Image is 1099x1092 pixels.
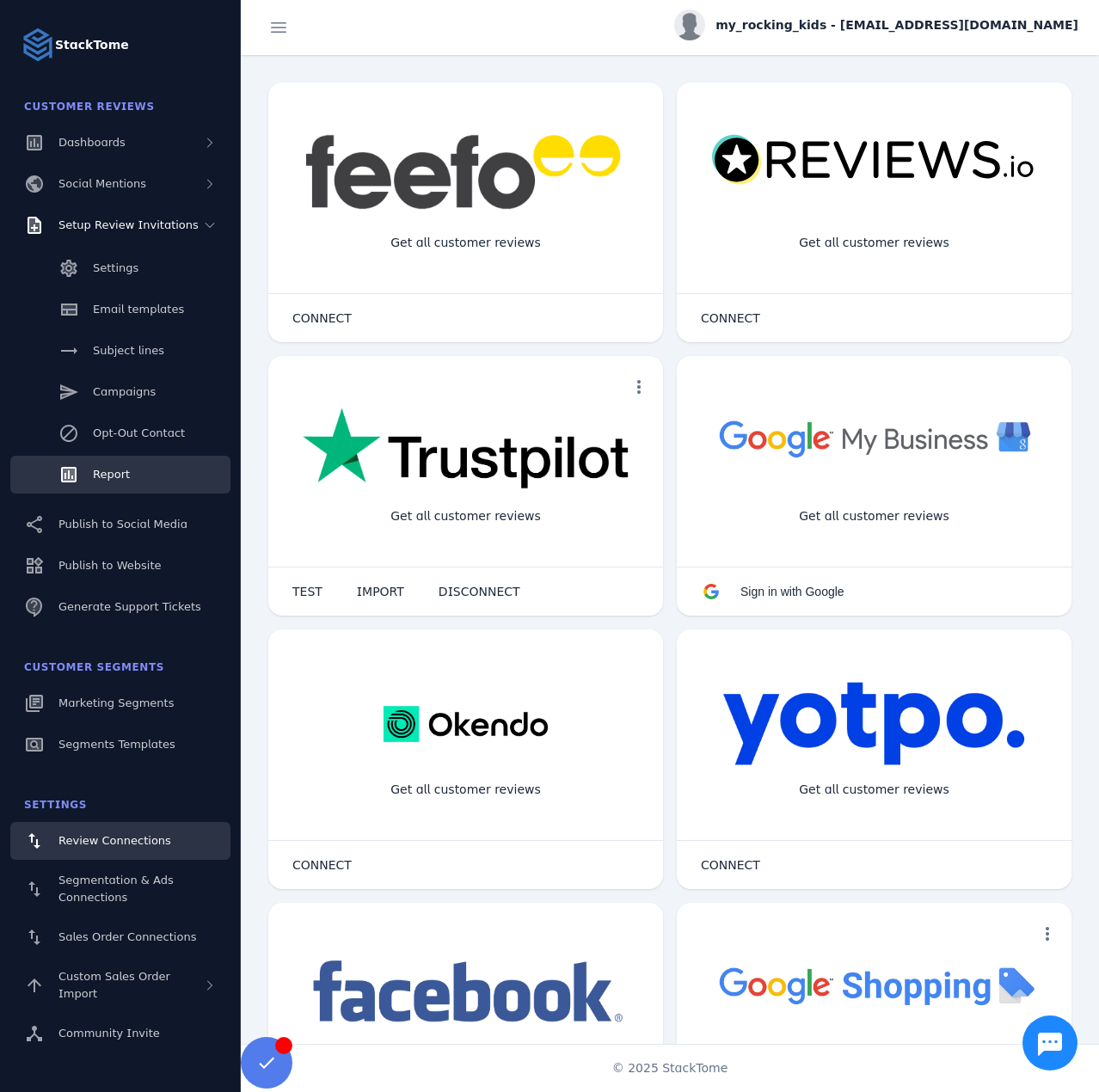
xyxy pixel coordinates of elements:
[275,848,369,882] button: CONNECT
[357,586,404,598] span: IMPORT
[701,312,760,324] span: CONNECT
[711,954,1037,1015] img: googleshopping.png
[24,799,87,811] span: Settings
[93,261,138,274] span: Settings
[785,494,963,539] div: Get all customer reviews
[377,767,555,813] div: Get all customer reviews
[303,954,629,1031] img: facebook.png
[384,681,548,767] img: okendo.webp
[439,586,520,598] span: DISCONNECT
[674,9,705,40] img: profile.jpg
[674,9,1078,40] button: my_rocking_kids - [EMAIL_ADDRESS][DOMAIN_NAME]
[684,301,777,335] button: CONNECT
[58,696,174,709] span: Marketing Segments
[303,408,629,492] img: trustpilot.png
[10,547,230,585] a: Publish to Website
[1030,917,1065,951] button: more
[275,301,369,335] button: CONNECT
[715,16,1078,34] span: my_rocking_kids - [EMAIL_ADDRESS][DOMAIN_NAME]
[10,414,230,452] a: Opt-Out Contact
[58,518,187,531] span: Publish to Social Media
[58,874,174,904] span: Segmentation & Ads Connections
[711,408,1037,469] img: googlebusiness.png
[10,863,230,915] a: Segmentation & Ads Connections
[58,218,199,231] span: Setup Review Invitations
[785,767,963,813] div: Get all customer reviews
[93,344,164,357] span: Subject lines
[58,600,201,613] span: Generate Support Tickets
[740,585,844,598] span: Sign in with Google
[93,468,130,481] span: Report
[58,970,170,1000] span: Custom Sales Order Import
[93,303,184,316] span: Email templates
[24,661,164,673] span: Customer Segments
[10,249,230,287] a: Settings
[10,726,230,764] a: Segments Templates
[10,332,230,370] a: Subject lines
[10,373,230,411] a: Campaigns
[21,28,55,62] img: Logo image
[93,426,185,439] span: Opt-Out Contact
[10,588,230,626] a: Generate Support Tickets
[711,134,1037,187] img: reviewsio.svg
[58,930,196,943] span: Sales Order Connections
[58,136,126,149] span: Dashboards
[10,291,230,328] a: Email templates
[10,822,230,860] a: Review Connections
[612,1059,728,1077] span: © 2025 StackTome
[772,1040,975,1086] div: Import Products from Google
[55,36,129,54] strong: StackTome
[684,574,862,609] button: Sign in with Google
[58,834,171,847] span: Review Connections
[10,684,230,722] a: Marketing Segments
[684,848,777,882] button: CONNECT
[10,506,230,543] a: Publish to Social Media
[10,456,230,494] a: Report
[275,574,340,609] button: TEST
[377,220,555,266] div: Get all customer reviews
[58,177,146,190] span: Social Mentions
[722,681,1026,767] img: yotpo.png
[785,220,963,266] div: Get all customer reviews
[10,918,230,956] a: Sales Order Connections
[292,312,352,324] span: CONNECT
[340,574,421,609] button: IMPORT
[58,1027,160,1040] span: Community Invite
[622,370,656,404] button: more
[58,559,161,572] span: Publish to Website
[303,134,629,210] img: feefo.png
[421,574,537,609] button: DISCONNECT
[701,859,760,871] span: CONNECT
[292,586,322,598] span: TEST
[93,385,156,398] span: Campaigns
[377,494,555,539] div: Get all customer reviews
[24,101,155,113] span: Customer Reviews
[10,1015,230,1052] a: Community Invite
[292,859,352,871] span: CONNECT
[58,738,175,751] span: Segments Templates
